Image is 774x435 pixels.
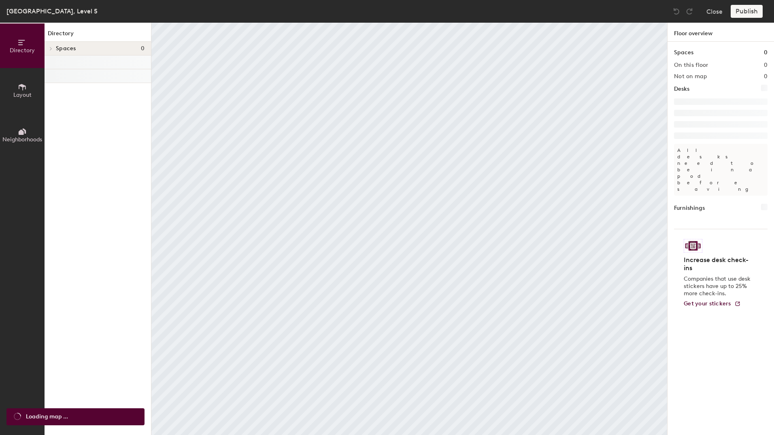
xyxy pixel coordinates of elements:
span: Layout [13,92,32,98]
h1: Spaces [674,48,693,57]
a: Get your stickers [684,301,741,307]
h2: Not on map [674,73,707,80]
p: All desks need to be in a pod before saving [674,144,768,196]
h1: Directory [45,29,151,42]
span: Directory [10,47,35,54]
h1: 0 [764,48,768,57]
h1: Floor overview [668,23,774,42]
h2: 0 [764,62,768,68]
img: Undo [672,7,680,15]
span: Spaces [56,45,76,52]
canvas: Map [151,23,667,435]
h4: Increase desk check-ins [684,256,753,272]
img: Sticker logo [684,239,702,253]
span: Get your stickers [684,300,731,307]
img: Redo [685,7,693,15]
h2: On this floor [674,62,708,68]
div: [GEOGRAPHIC_DATA], Level 5 [6,6,98,16]
span: 0 [141,45,145,52]
h1: Furnishings [674,204,705,213]
h2: 0 [764,73,768,80]
h1: Desks [674,85,689,94]
p: Companies that use desk stickers have up to 25% more check-ins. [684,275,753,297]
span: Loading map ... [26,412,68,421]
span: Neighborhoods [2,136,42,143]
button: Close [706,5,723,18]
